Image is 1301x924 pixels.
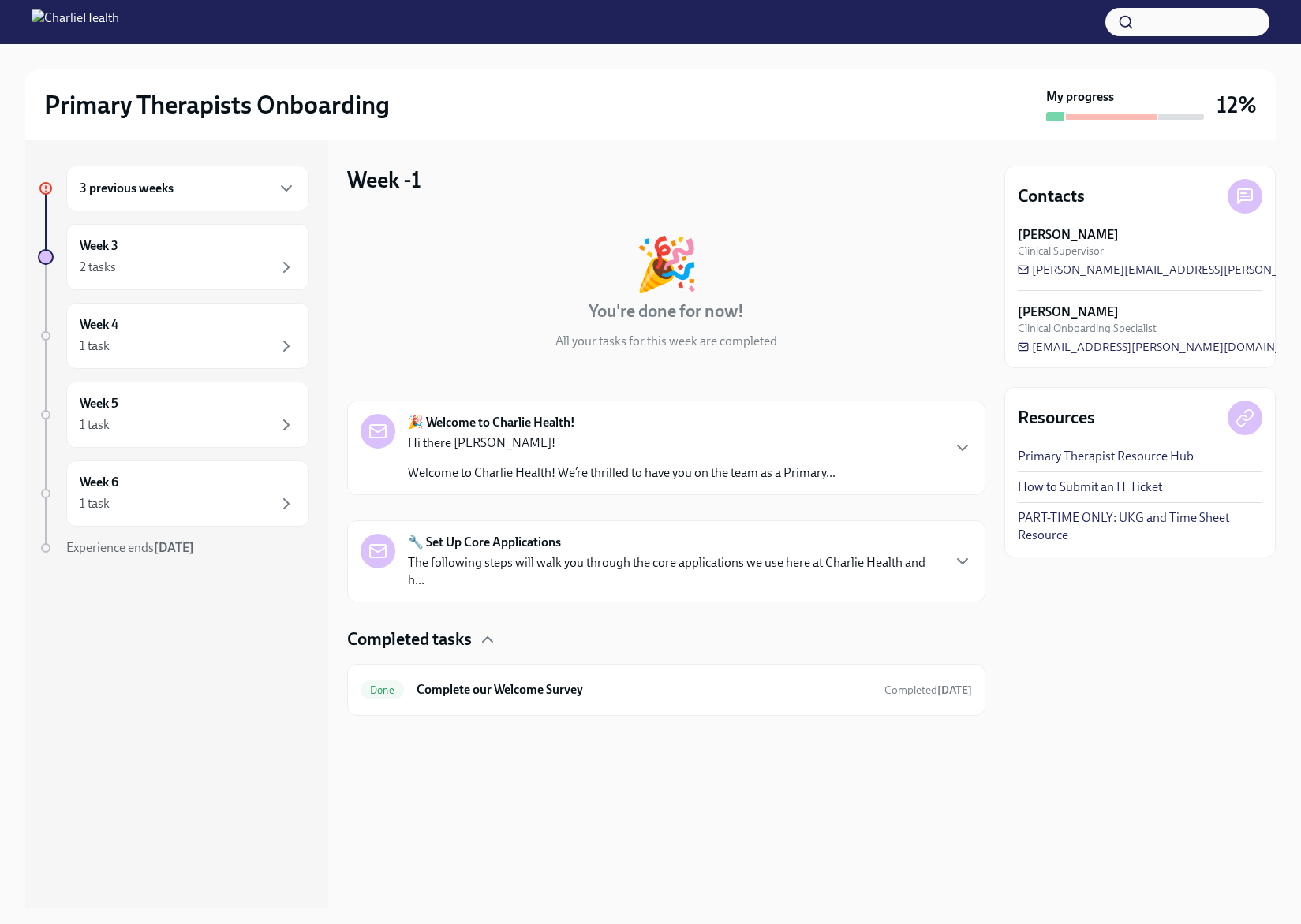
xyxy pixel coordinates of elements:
[347,166,421,194] h3: Week -1
[347,628,985,651] div: Completed tasks
[937,684,972,697] strong: [DATE]
[408,534,561,551] strong: 🔧 Set Up Core Applications
[80,416,110,434] div: 1 task
[1018,226,1119,244] strong: [PERSON_NAME]
[80,316,118,333] h6: Week 4
[1018,406,1095,430] h4: Resources
[80,337,110,355] div: 1 task
[80,474,118,491] h6: Week 6
[1018,479,1162,496] a: How to Submit an IT Ticket
[32,9,119,35] img: CharlieHealth
[417,681,872,699] h6: Complete our Welcome Survey
[408,464,836,482] p: Welcome to Charlie Health! We’re thrilled to have you on the team as a Primary...
[634,238,699,290] div: 🎉
[347,628,472,651] h4: Completed tasks
[1018,304,1119,321] strong: [PERSON_NAME]
[1018,321,1157,336] span: Clinical Onboarding Specialist
[66,166,309,211] div: 3 previous weeks
[80,259,116,276] div: 2 tasks
[408,434,836,452] p: Hi there [PERSON_NAME]!
[555,333,777,350] p: All your tasks for this week are completed
[361,684,404,696] span: Done
[80,237,118,255] h6: Week 3
[38,303,309,369] a: Week 41 task
[38,460,309,527] a: Week 61 task
[80,495,110,512] div: 1 task
[1217,91,1257,119] h3: 12%
[408,554,940,589] p: The following steps will walk you through the core applications we use here at Charlie Health and...
[1018,244,1104,259] span: Clinical Supervisor
[1018,448,1194,465] a: Primary Therapist Resource Hub
[408,414,575,431] strong: 🎉 Welcome to Charlie Health!
[1018,184,1085,208] h4: Contacts
[38,224,309,290] a: Week 32 tasks
[884,683,972,698] span: August 13th, 2025 09:45
[361,677,972,702] a: DoneComplete our Welcome SurveyCompleted[DATE]
[44,89,390,121] h2: Primary Therapists Onboarding
[80,395,118,412] h6: Week 5
[1046,88,1114,106] strong: My progress
[38,382,309,448] a: Week 51 task
[1018,509,1262,544] a: PART-TIME ONLY: UKG and Time Sheet Resource
[589,300,744,323] h4: You're done for now!
[80,180,174,197] h6: 3 previous weeks
[884,684,972,697] span: Completed
[66,540,194,555] span: Experience ends
[154,540,194,555] strong: [DATE]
